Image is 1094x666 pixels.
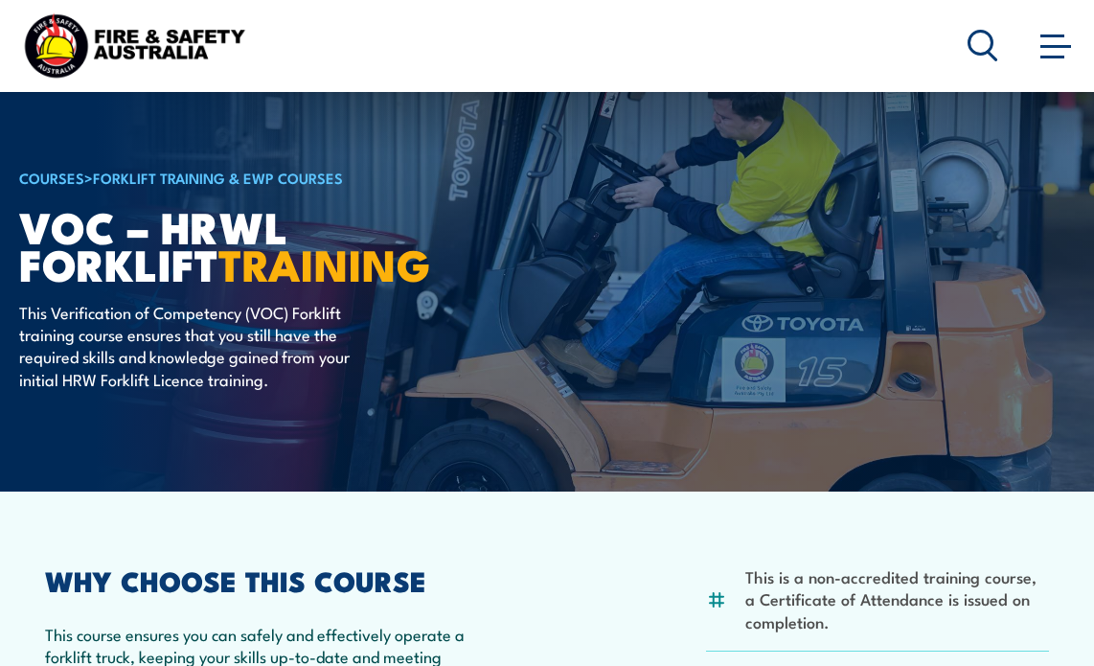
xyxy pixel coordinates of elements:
[19,167,84,188] a: COURSES
[19,207,492,282] h1: VOC – HRWL Forklift
[19,166,492,189] h6: >
[45,567,480,592] h2: WHY CHOOSE THIS COURSE
[19,301,369,391] p: This Verification of Competency (VOC) Forklift training course ensures that you still have the re...
[93,167,343,188] a: Forklift Training & EWP Courses
[745,565,1049,632] li: This is a non-accredited training course, a Certificate of Attendance is issued on completion.
[218,230,431,296] strong: TRAINING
